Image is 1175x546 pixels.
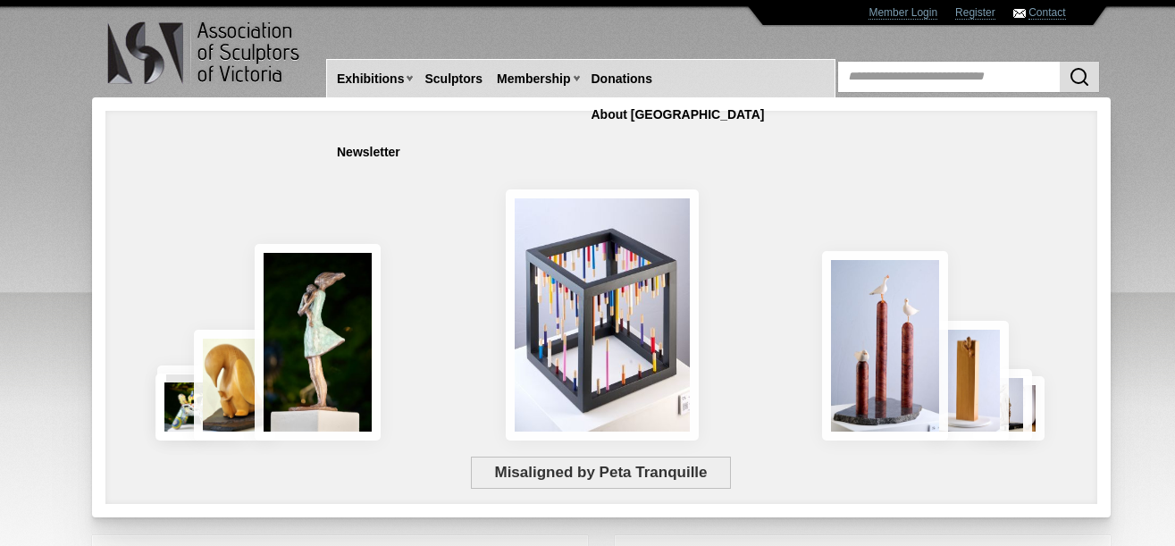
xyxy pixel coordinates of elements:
[471,457,731,489] span: Misaligned by Peta Tranquille
[255,244,382,441] img: Connection
[584,63,659,96] a: Donations
[927,321,1009,441] img: Little Frog. Big Climb
[1028,6,1065,20] a: Contact
[417,63,490,96] a: Sculptors
[584,98,772,131] a: About [GEOGRAPHIC_DATA]
[1069,66,1090,88] img: Search
[955,6,995,20] a: Register
[490,63,577,96] a: Membership
[506,189,699,441] img: Misaligned
[330,136,407,169] a: Newsletter
[869,6,937,20] a: Member Login
[1013,9,1026,18] img: Contact ASV
[106,18,303,88] img: logo.png
[330,63,411,96] a: Exhibitions
[822,251,948,441] img: Rising Tides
